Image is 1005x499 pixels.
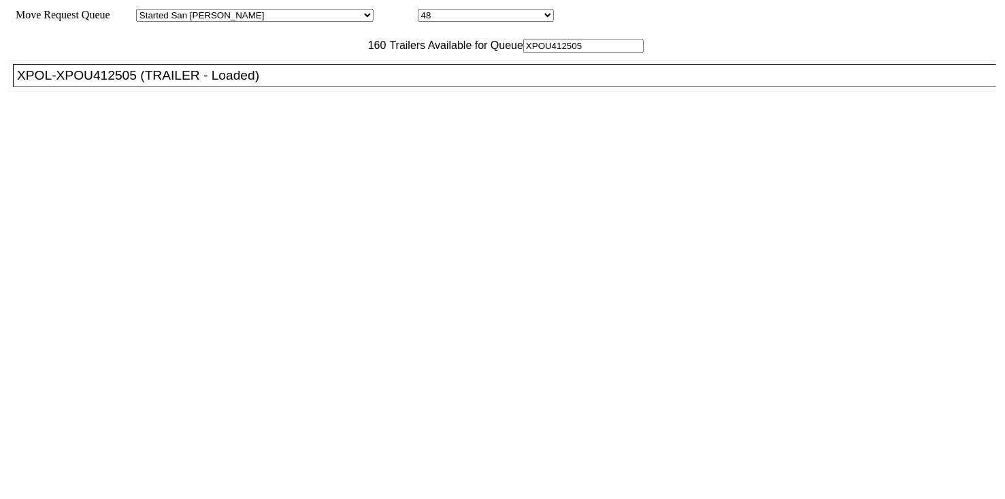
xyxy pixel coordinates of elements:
div: XPOL-XPOU412505 (TRAILER - Loaded) [17,68,1004,83]
input: Filter Available Trailers [523,39,644,53]
span: Location [376,9,415,20]
span: Trailers Available for Queue [386,39,524,51]
span: Move Request Queue [9,9,110,20]
span: 160 [361,39,386,51]
span: Area [112,9,133,20]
